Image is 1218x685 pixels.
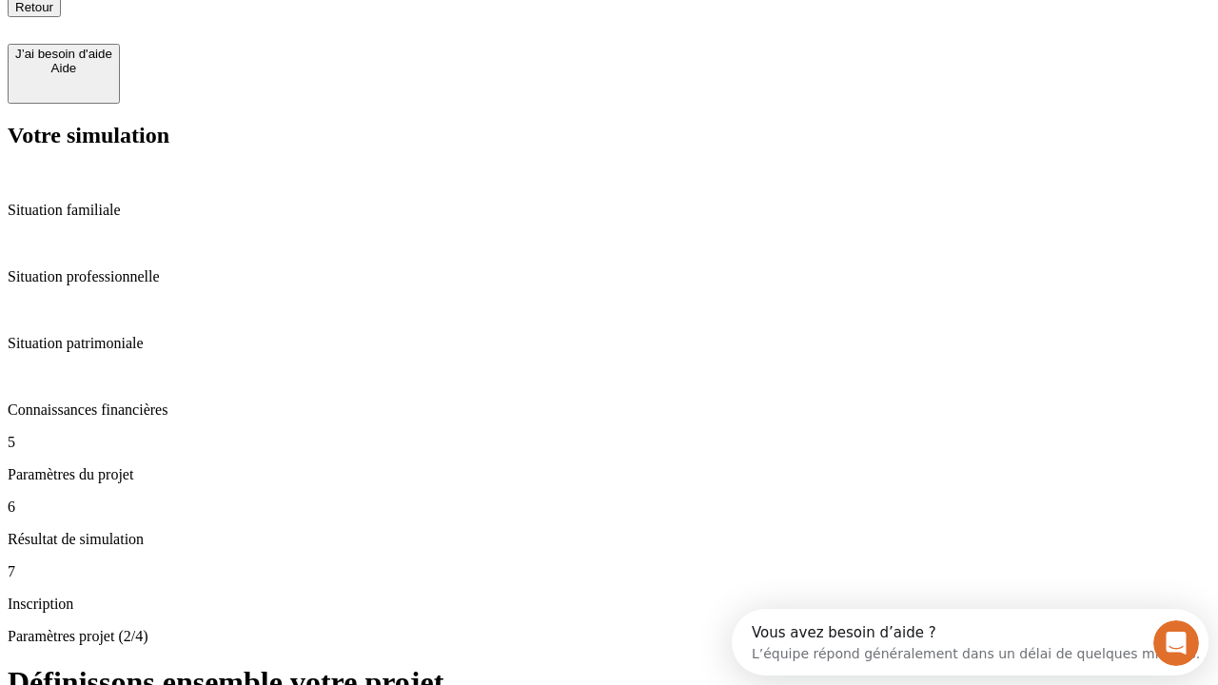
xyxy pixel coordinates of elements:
p: 7 [8,563,1210,580]
p: Connaissances financières [8,401,1210,419]
iframe: Intercom live chat [1153,620,1199,666]
p: Inscription [8,596,1210,613]
iframe: Intercom live chat discovery launcher [732,609,1208,675]
p: Situation patrimoniale [8,335,1210,352]
p: Paramètres du projet [8,466,1210,483]
p: 5 [8,434,1210,451]
div: Vous avez besoin d’aide ? [20,16,468,31]
div: L’équipe répond généralement dans un délai de quelques minutes. [20,31,468,51]
p: Situation professionnelle [8,268,1210,285]
button: J’ai besoin d'aideAide [8,44,120,104]
h2: Votre simulation [8,123,1210,148]
p: 6 [8,499,1210,516]
div: Ouvrir le Messenger Intercom [8,8,524,60]
div: J’ai besoin d'aide [15,47,112,61]
p: Situation familiale [8,202,1210,219]
div: Aide [15,61,112,75]
p: Résultat de simulation [8,531,1210,548]
p: Paramètres projet (2/4) [8,628,1210,645]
